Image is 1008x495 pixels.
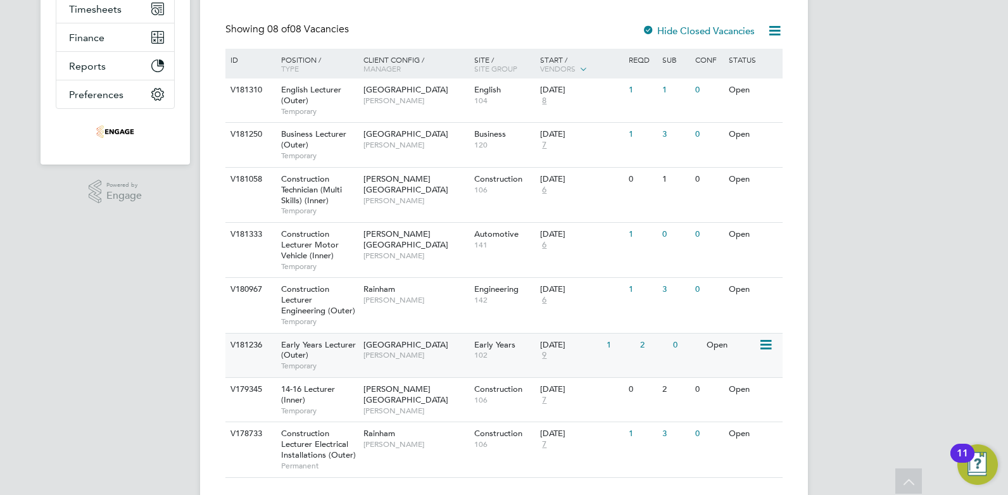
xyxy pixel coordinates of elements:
span: [PERSON_NAME] [363,251,468,261]
div: [DATE] [540,174,622,185]
span: Type [281,63,299,73]
div: Start / [537,49,626,80]
button: Reports [56,52,174,80]
div: Showing [225,23,351,36]
span: 7 [540,140,548,151]
div: V179345 [227,378,272,401]
span: 102 [474,350,534,360]
div: [DATE] [540,229,622,240]
div: 0 [626,168,658,191]
span: 6 [540,185,548,196]
span: Temporary [281,261,357,272]
span: Construction Lecturer Engineering (Outer) [281,284,355,316]
span: Reports [69,60,106,72]
div: 2 [659,378,692,401]
span: Early Years [474,339,515,350]
span: Permanent [281,461,357,471]
div: 3 [659,422,692,446]
span: Timesheets [69,3,122,15]
span: Engage [106,191,142,201]
div: Open [726,78,781,102]
div: Open [726,223,781,246]
div: 0 [692,278,725,301]
div: 1 [626,123,658,146]
span: 14-16 Lecturer (Inner) [281,384,335,405]
span: Temporary [281,151,357,161]
span: [PERSON_NAME] [363,295,468,305]
span: Automotive [474,229,519,239]
span: 106 [474,439,534,449]
div: V181236 [227,334,272,357]
span: 9 [540,350,548,361]
div: 0 [692,123,725,146]
span: Construction [474,428,522,439]
div: V181058 [227,168,272,191]
span: [PERSON_NAME] [363,196,468,206]
div: 1 [603,334,636,357]
span: Construction Lecturer Motor Vehicle (Inner) [281,229,339,261]
div: 0 [692,223,725,246]
label: Hide Closed Vacancies [642,25,755,37]
div: Sub [659,49,692,70]
span: Temporary [281,406,357,416]
a: Powered byEngage [89,180,142,204]
div: Conf [692,49,725,70]
span: Temporary [281,361,357,371]
div: 0 [626,378,658,401]
img: omniapeople-logo-retina.png [96,122,134,142]
span: 8 [540,96,548,106]
span: [PERSON_NAME] [363,140,468,150]
span: Early Years Lecturer (Outer) [281,339,356,361]
a: Go to home page [56,122,175,142]
span: [PERSON_NAME] [363,406,468,416]
span: English [474,84,501,95]
div: V181310 [227,78,272,102]
span: 120 [474,140,534,150]
button: Open Resource Center, 11 new notifications [957,444,998,485]
span: Manager [363,63,401,73]
div: 3 [659,123,692,146]
div: 1 [626,422,658,446]
span: Powered by [106,180,142,191]
div: 0 [692,422,725,446]
span: 6 [540,295,548,306]
div: Position / [272,49,360,79]
button: Finance [56,23,174,51]
div: [DATE] [540,384,622,395]
button: Preferences [56,80,174,108]
span: Site Group [474,63,517,73]
div: [DATE] [540,429,622,439]
div: V178733 [227,422,272,446]
div: 0 [692,78,725,102]
div: [DATE] [540,340,600,351]
span: Rainham [363,284,395,294]
span: Construction [474,173,522,184]
span: [GEOGRAPHIC_DATA] [363,128,448,139]
span: Rainham [363,428,395,439]
div: 0 [659,223,692,246]
div: 1 [626,78,658,102]
span: 141 [474,240,534,250]
div: 0 [692,168,725,191]
span: 104 [474,96,534,106]
span: [PERSON_NAME][GEOGRAPHIC_DATA] [363,384,448,405]
span: Vendors [540,63,576,73]
span: Engineering [474,284,519,294]
div: Client Config / [360,49,471,79]
div: Site / [471,49,538,79]
span: English Lecturer (Outer) [281,84,341,106]
div: Open [726,378,781,401]
span: Preferences [69,89,123,101]
div: 2 [637,334,670,357]
span: Construction Technician (Multi Skills) (Inner) [281,173,342,206]
div: Open [726,123,781,146]
div: 1 [659,168,692,191]
div: Reqd [626,49,658,70]
span: Finance [69,32,104,44]
span: [PERSON_NAME][GEOGRAPHIC_DATA] [363,229,448,250]
div: V181333 [227,223,272,246]
span: [GEOGRAPHIC_DATA] [363,84,448,95]
span: Temporary [281,206,357,216]
span: [PERSON_NAME] [363,350,468,360]
span: [GEOGRAPHIC_DATA] [363,339,448,350]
